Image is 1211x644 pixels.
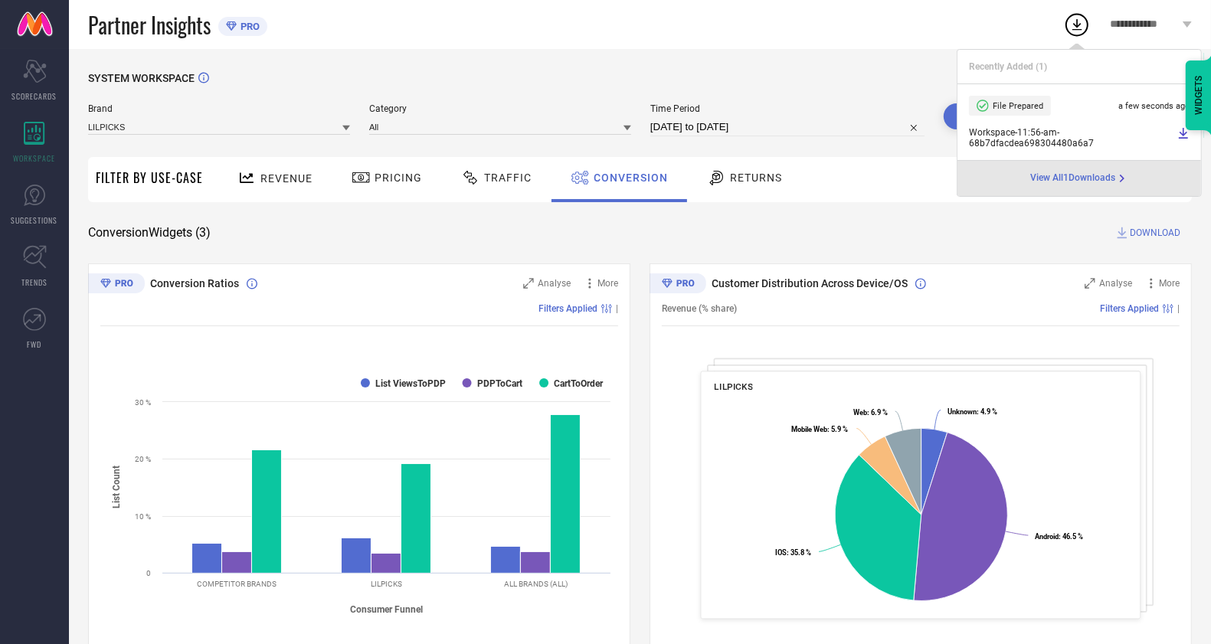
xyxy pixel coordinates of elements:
[1031,172,1128,185] div: Open download page
[1159,278,1180,289] span: More
[1031,172,1128,185] a: View All1Downloads
[504,580,568,588] text: ALL BRANDS (ALL)
[1177,303,1180,314] span: |
[597,278,618,289] span: More
[28,338,42,350] span: FWD
[1177,127,1190,149] a: Download
[944,103,1026,129] button: Search
[969,127,1173,149] span: Workspace - 11:56-am - 68b7dfacdea698304480a6a7
[594,172,668,184] span: Conversion
[948,407,977,416] tspan: Unknown
[1118,101,1190,111] span: a few seconds ago
[350,603,423,614] tspan: Consumer Funnel
[88,72,195,84] span: SYSTEM WORKSPACE
[150,277,239,289] span: Conversion Ratios
[14,152,56,164] span: WORKSPACE
[198,580,277,588] text: COMPETITOR BRANDS
[712,277,908,289] span: Customer Distribution Across Device/OS
[88,273,145,296] div: Premium
[650,103,925,114] span: Time Period
[1035,532,1059,541] tspan: Android
[1063,11,1091,38] div: Open download list
[135,455,151,463] text: 20 %
[1085,278,1095,289] svg: Zoom
[1031,172,1116,185] span: View All 1 Downloads
[12,90,57,102] span: SCORECARDS
[730,172,782,184] span: Returns
[715,381,753,392] span: LILPICKS
[477,378,522,389] text: PDPToCart
[11,214,58,226] span: SUGGESTIONS
[369,103,631,114] span: Category
[662,303,737,314] span: Revenue (% share)
[88,9,211,41] span: Partner Insights
[96,168,203,187] span: Filter By Use-Case
[1100,303,1159,314] span: Filters Applied
[554,378,604,389] text: CartToOrder
[88,225,211,240] span: Conversion Widgets ( 3 )
[791,425,827,433] tspan: Mobile Web
[260,172,313,185] span: Revenue
[371,580,402,588] text: LILPICKS
[21,276,47,288] span: TRENDS
[948,407,997,416] text: : 4.9 %
[616,303,618,314] span: |
[538,303,597,314] span: Filters Applied
[1099,278,1132,289] span: Analyse
[853,408,867,417] tspan: Web
[993,101,1043,111] span: File Prepared
[775,548,811,557] text: : 35.8 %
[791,425,848,433] text: : 5.9 %
[523,278,534,289] svg: Zoom
[375,172,422,184] span: Pricing
[650,118,925,136] input: Select time period
[146,569,151,577] text: 0
[135,398,151,407] text: 30 %
[1035,532,1083,541] text: : 46.5 %
[484,172,532,184] span: Traffic
[538,278,571,289] span: Analyse
[135,512,151,521] text: 10 %
[775,548,787,557] tspan: IOS
[237,21,260,32] span: PRO
[111,466,122,508] tspan: List Count
[853,408,888,417] text: : 6.9 %
[969,61,1047,72] span: Recently Added ( 1 )
[375,378,446,389] text: List ViewsToPDP
[88,103,350,114] span: Brand
[650,273,706,296] div: Premium
[1130,225,1180,240] span: DOWNLOAD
